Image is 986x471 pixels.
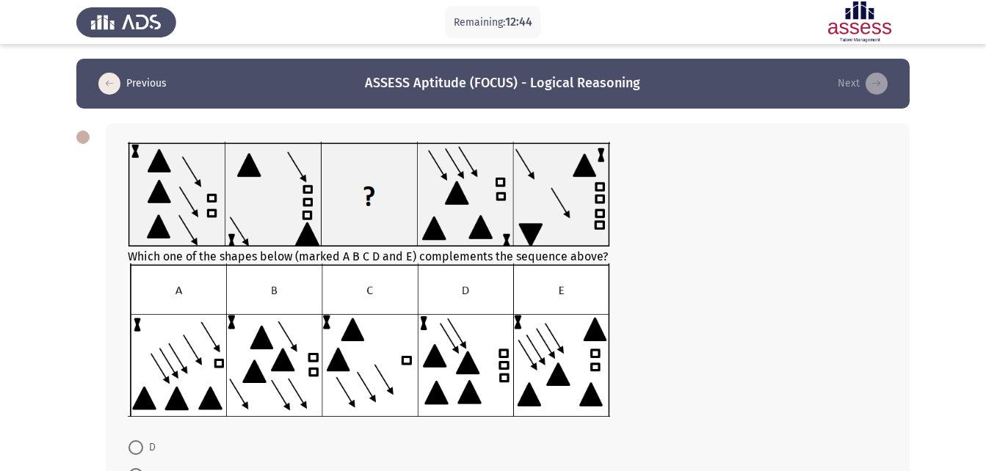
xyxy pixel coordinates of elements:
button: load previous page [94,72,171,95]
img: UkFYYV8wODhfQS5wbmcxNjkxMzI5ODg1MDM0.png [128,142,610,247]
div: Which one of the shapes below (marked A B C D and E) complements the sequence above? [128,142,888,420]
img: Assessment logo of ASSESS Focus 4 Module Assessment (EN/AR) (Advanced - IB) [810,1,910,43]
p: Remaining: [454,13,532,32]
img: UkFYYV8wODhfQi5wbmcxNjkxMzI5ODk2OTU4.png [128,263,610,416]
span: D [143,439,156,456]
span: 12:44 [505,15,532,29]
button: load next page [833,72,892,95]
h3: ASSESS Aptitude (FOCUS) - Logical Reasoning [365,74,640,92]
img: Assess Talent Management logo [76,1,176,43]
